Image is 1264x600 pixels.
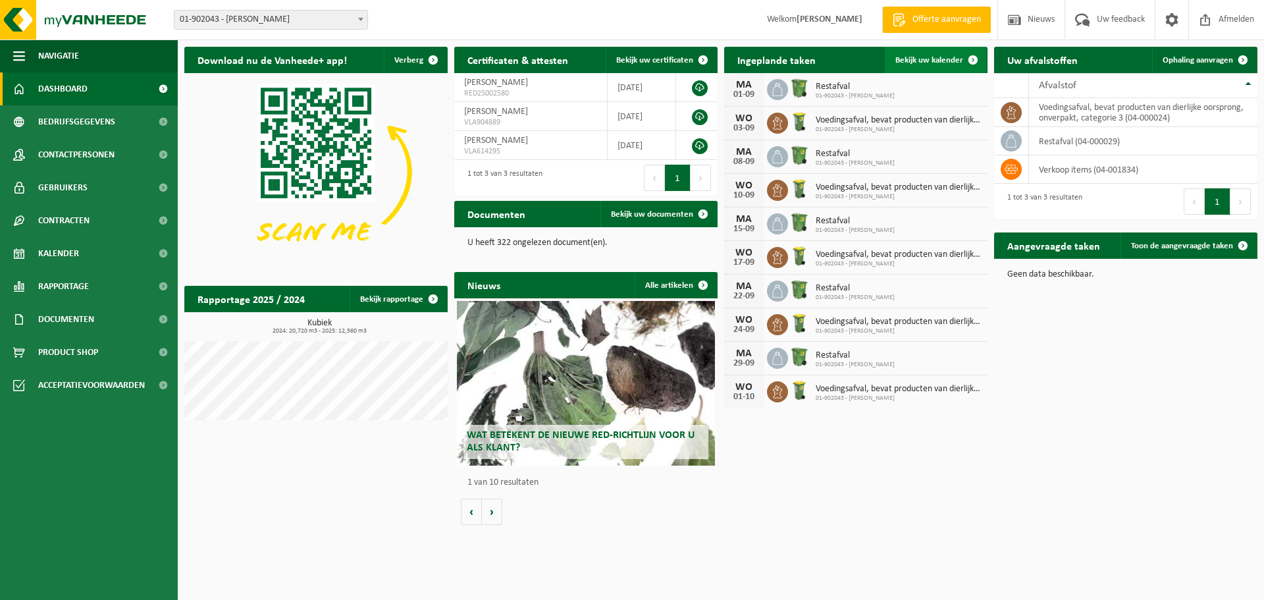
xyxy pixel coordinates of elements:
[816,294,895,302] span: 01-902043 - [PERSON_NAME]
[467,238,704,248] p: U heeft 322 ongelezen document(en).
[788,279,810,301] img: WB-0370-HPE-GN-01
[606,47,716,73] a: Bekijk uw certificaten
[454,272,513,298] h2: Nieuws
[816,126,981,134] span: 01-902043 - [PERSON_NAME]
[394,56,423,65] span: Verberg
[464,146,597,157] span: VLA614295
[644,165,665,191] button: Previous
[191,328,448,335] span: 2024: 20,720 m3 - 2025: 12,560 m3
[909,13,984,26] span: Offerte aanvragen
[895,56,963,65] span: Bekijk uw kalender
[1029,127,1257,155] td: restafval (04-000029)
[731,348,757,359] div: MA
[1039,80,1076,91] span: Afvalstof
[1152,47,1256,73] a: Ophaling aanvragen
[38,171,88,204] span: Gebruikers
[788,144,810,167] img: WB-0370-HPE-GN-01
[731,393,757,402] div: 01-10
[184,73,448,271] img: Download de VHEPlus App
[608,131,675,160] td: [DATE]
[816,182,981,193] span: Voedingsafval, bevat producten van dierlijke oorsprong, onverpakt, categorie 3
[38,204,90,237] span: Contracten
[816,350,895,361] span: Restafval
[882,7,991,33] a: Offerte aanvragen
[38,369,145,402] span: Acceptatievoorwaarden
[457,301,715,466] a: Wat betekent de nieuwe RED-richtlijn voor u als klant?
[994,47,1091,72] h2: Uw afvalstoffen
[1163,56,1233,65] span: Ophaling aanvragen
[731,214,757,225] div: MA
[1029,98,1257,127] td: voedingsafval, bevat producten van dierlijke oorsprong, onverpakt, categorie 3 (04-000024)
[788,77,810,99] img: WB-0370-HPE-GN-01
[994,232,1113,258] h2: Aangevraagde taken
[464,78,528,88] span: [PERSON_NAME]
[1120,232,1256,259] a: Toon de aangevraagde taken
[1007,270,1244,279] p: Geen data beschikbaar.
[38,138,115,171] span: Contactpersonen
[464,136,528,146] span: [PERSON_NAME]
[467,478,711,487] p: 1 van 10 resultaten
[731,225,757,234] div: 15-09
[461,499,482,525] button: Vorige
[608,102,675,131] td: [DATE]
[816,115,981,126] span: Voedingsafval, bevat producten van dierlijke oorsprong, onverpakt, categorie 3
[816,149,895,159] span: Restafval
[816,361,895,369] span: 01-902043 - [PERSON_NAME]
[731,359,757,368] div: 29-09
[467,430,695,453] span: Wat betekent de nieuwe RED-richtlijn voor u als klant?
[38,270,89,303] span: Rapportage
[454,201,539,227] h2: Documenten
[816,159,895,167] span: 01-902043 - [PERSON_NAME]
[816,260,981,268] span: 01-902043 - [PERSON_NAME]
[724,47,829,72] h2: Ingeplande taken
[38,303,94,336] span: Documenten
[788,111,810,133] img: WB-0140-HPE-GN-50
[731,124,757,133] div: 03-09
[731,382,757,393] div: WO
[38,237,79,270] span: Kalender
[816,92,895,100] span: 01-902043 - [PERSON_NAME]
[788,379,810,402] img: WB-0140-HPE-GN-50
[731,315,757,325] div: WO
[1001,187,1082,216] div: 1 tot 3 van 3 resultaten
[788,211,810,234] img: WB-0370-HPE-GN-01
[731,258,757,267] div: 17-09
[38,40,79,72] span: Navigatie
[184,47,360,72] h2: Download nu de Vanheede+ app!
[174,10,368,30] span: 01-902043 - TOMMELEIN PATRICK - DADIZELE
[816,250,981,260] span: Voedingsafval, bevat producten van dierlijke oorsprong, onverpakt, categorie 3
[731,147,757,157] div: MA
[731,180,757,191] div: WO
[1029,155,1257,184] td: verkoop items (04-001834)
[816,216,895,227] span: Restafval
[731,113,757,124] div: WO
[454,47,581,72] h2: Certificaten & attesten
[691,165,711,191] button: Next
[731,292,757,301] div: 22-09
[191,319,448,335] h3: Kubiek
[816,227,895,234] span: 01-902043 - [PERSON_NAME]
[1131,242,1233,250] span: Toon de aangevraagde taken
[38,336,98,369] span: Product Shop
[464,107,528,117] span: [PERSON_NAME]
[184,286,318,312] h2: Rapportage 2025 / 2024
[635,272,716,298] a: Alle artikelen
[384,47,446,73] button: Verberg
[797,14,862,24] strong: [PERSON_NAME]
[665,165,691,191] button: 1
[788,312,810,335] img: WB-0140-HPE-GN-50
[731,325,757,335] div: 24-09
[611,210,693,219] span: Bekijk uw documenten
[816,283,895,294] span: Restafval
[731,248,757,258] div: WO
[885,47,986,73] a: Bekijk uw kalender
[482,499,502,525] button: Volgende
[350,286,446,312] a: Bekijk rapportage
[464,117,597,128] span: VLA904889
[788,346,810,368] img: WB-0370-HPE-GN-01
[174,11,367,29] span: 01-902043 - TOMMELEIN PATRICK - DADIZELE
[731,80,757,90] div: MA
[1230,188,1251,215] button: Next
[788,178,810,200] img: WB-0140-HPE-GN-50
[816,395,981,402] span: 01-902043 - [PERSON_NAME]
